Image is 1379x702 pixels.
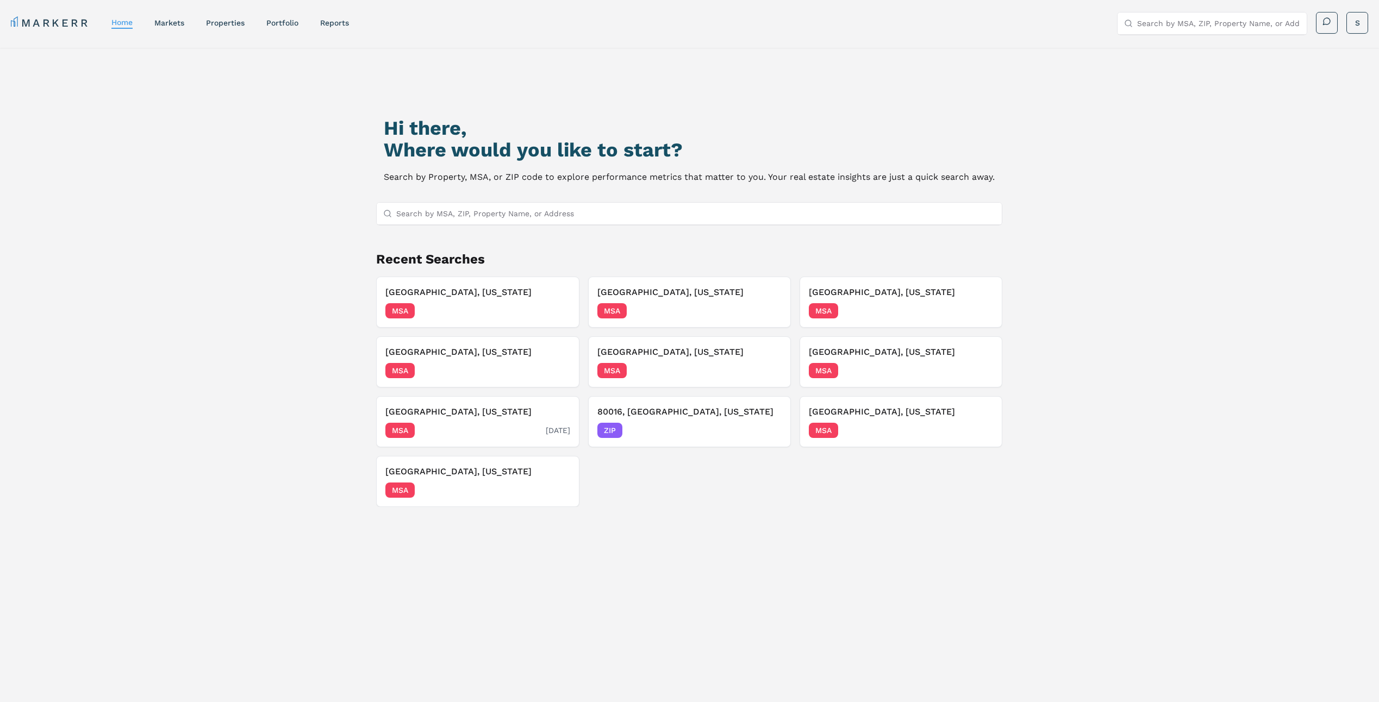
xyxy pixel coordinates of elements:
a: MARKERR [11,15,90,30]
span: S [1355,17,1360,28]
span: [DATE] [546,305,570,316]
h3: [GEOGRAPHIC_DATA], [US_STATE] [385,346,570,359]
span: ZIP [597,423,622,438]
span: MSA [385,363,415,378]
span: [DATE] [969,365,993,376]
span: MSA [385,482,415,498]
input: Search by MSA, ZIP, Property Name, or Address [396,203,995,224]
h3: [GEOGRAPHIC_DATA], [US_STATE] [597,286,782,299]
button: [GEOGRAPHIC_DATA], [US_STATE]MSA[DATE] [376,456,579,507]
span: MSA [385,303,415,318]
span: MSA [809,423,838,438]
span: [DATE] [969,305,993,316]
h3: [GEOGRAPHIC_DATA], [US_STATE] [385,405,570,418]
span: [DATE] [757,305,782,316]
h3: [GEOGRAPHIC_DATA], [US_STATE] [597,346,782,359]
button: [GEOGRAPHIC_DATA], [US_STATE]MSA[DATE] [376,277,579,328]
a: properties [206,18,245,27]
span: [DATE] [757,425,782,436]
a: home [111,18,133,27]
p: Search by Property, MSA, or ZIP code to explore performance metrics that matter to you. Your real... [384,170,995,185]
span: MSA [809,303,838,318]
span: [DATE] [757,365,782,376]
h3: [GEOGRAPHIC_DATA], [US_STATE] [809,346,993,359]
span: MSA [385,423,415,438]
h3: [GEOGRAPHIC_DATA], [US_STATE] [809,405,993,418]
h1: Hi there, [384,117,995,139]
button: [GEOGRAPHIC_DATA], [US_STATE]MSA[DATE] [588,277,791,328]
h3: [GEOGRAPHIC_DATA], [US_STATE] [809,286,993,299]
button: [GEOGRAPHIC_DATA], [US_STATE]MSA[DATE] [376,336,579,387]
span: [DATE] [546,365,570,376]
a: reports [320,18,349,27]
h2: Recent Searches [376,250,1002,268]
h3: 80016, [GEOGRAPHIC_DATA], [US_STATE] [597,405,782,418]
span: [DATE] [546,425,570,436]
button: 80016, [GEOGRAPHIC_DATA], [US_STATE]ZIP[DATE] [588,396,791,447]
button: [GEOGRAPHIC_DATA], [US_STATE]MSA[DATE] [800,277,1002,328]
a: markets [154,18,184,27]
button: [GEOGRAPHIC_DATA], [US_STATE]MSA[DATE] [588,336,791,387]
button: [GEOGRAPHIC_DATA], [US_STATE]MSA[DATE] [376,396,579,447]
button: S [1346,12,1368,34]
span: MSA [809,363,838,378]
button: [GEOGRAPHIC_DATA], [US_STATE]MSA[DATE] [800,336,1002,387]
span: [DATE] [546,485,570,496]
input: Search by MSA, ZIP, Property Name, or Address [1137,12,1300,34]
h3: [GEOGRAPHIC_DATA], [US_STATE] [385,286,570,299]
span: MSA [597,303,627,318]
h2: Where would you like to start? [384,139,995,161]
a: Portfolio [266,18,298,27]
span: MSA [597,363,627,378]
h3: [GEOGRAPHIC_DATA], [US_STATE] [385,465,570,478]
button: [GEOGRAPHIC_DATA], [US_STATE]MSA[DATE] [800,396,1002,447]
span: [DATE] [969,425,993,436]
